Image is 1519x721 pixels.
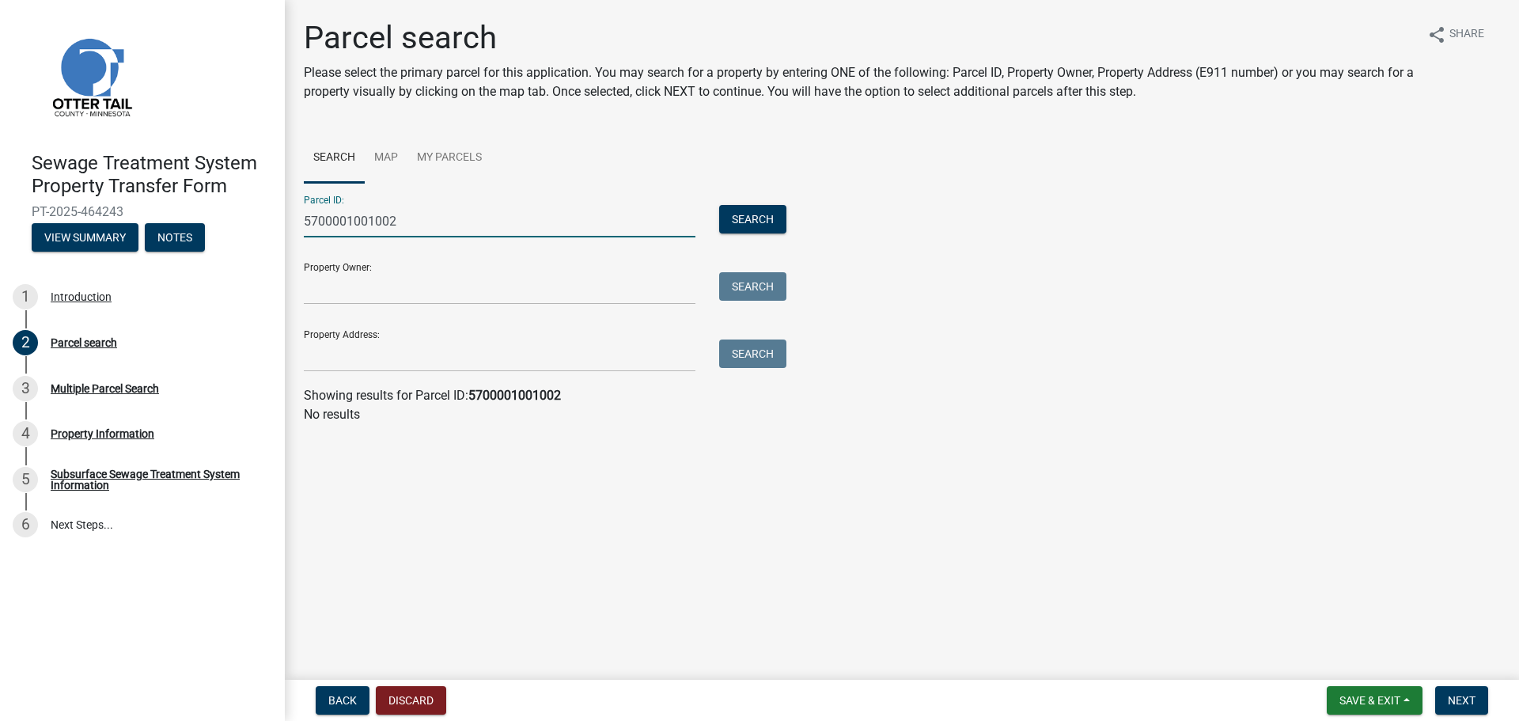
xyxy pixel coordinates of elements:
[719,340,786,368] button: Search
[1449,25,1484,44] span: Share
[51,383,159,394] div: Multiple Parcel Search
[468,388,561,403] strong: 5700001001002
[407,133,491,184] a: My Parcels
[1327,686,1422,715] button: Save & Exit
[32,204,253,219] span: PT-2025-464243
[1415,19,1497,50] button: shareShare
[13,467,38,492] div: 5
[51,337,117,348] div: Parcel search
[304,63,1415,101] p: Please select the primary parcel for this application. You may search for a property by entering ...
[32,223,138,252] button: View Summary
[376,686,446,715] button: Discard
[304,405,1500,424] p: No results
[316,686,369,715] button: Back
[32,152,272,198] h4: Sewage Treatment System Property Transfer Form
[13,376,38,401] div: 3
[145,232,205,245] wm-modal-confirm: Notes
[365,133,407,184] a: Map
[13,421,38,446] div: 4
[51,428,154,439] div: Property Information
[1339,694,1400,707] span: Save & Exit
[719,205,786,233] button: Search
[13,330,38,355] div: 2
[1427,25,1446,44] i: share
[32,232,138,245] wm-modal-confirm: Summary
[719,272,786,301] button: Search
[13,512,38,537] div: 6
[13,284,38,309] div: 1
[1448,694,1475,707] span: Next
[304,133,365,184] a: Search
[1435,686,1488,715] button: Next
[32,17,150,135] img: Otter Tail County, Minnesota
[51,291,112,302] div: Introduction
[145,223,205,252] button: Notes
[304,386,1500,405] div: Showing results for Parcel ID:
[328,694,357,707] span: Back
[304,19,1415,57] h1: Parcel search
[51,469,259,491] div: Subsurface Sewage Treatment System Information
